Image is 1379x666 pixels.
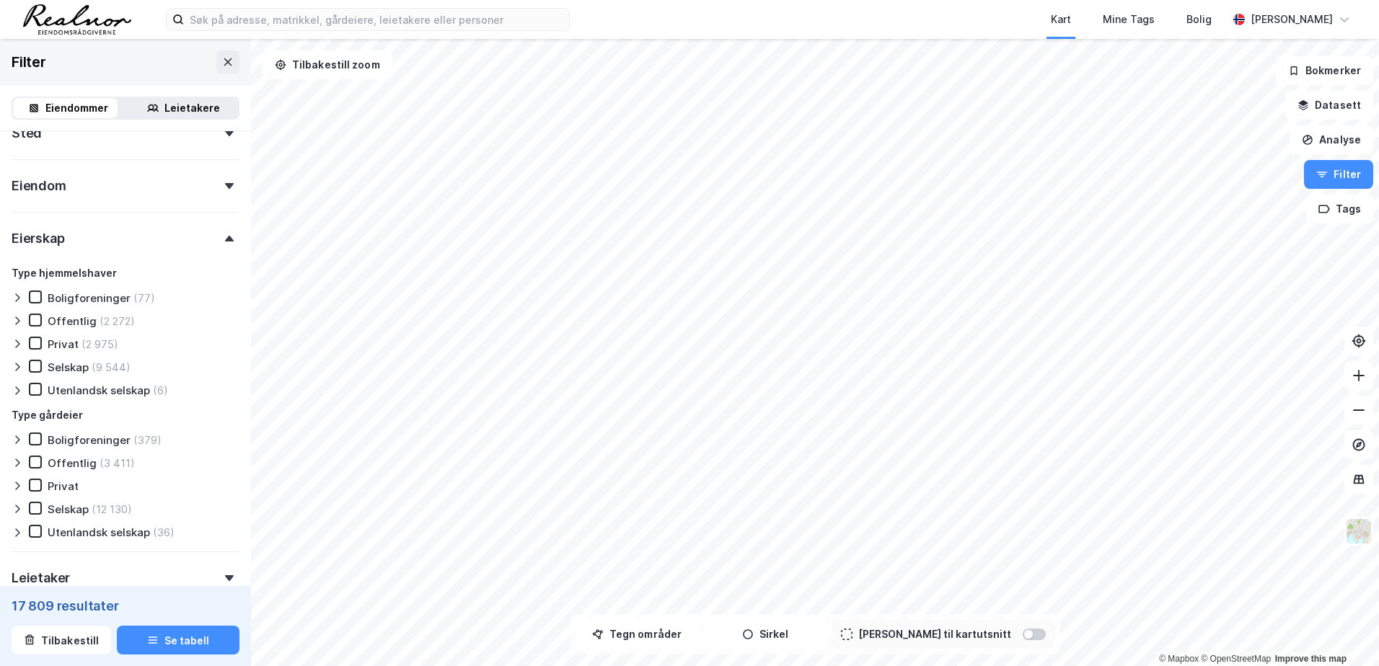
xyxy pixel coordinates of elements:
button: Analyse [1290,125,1373,154]
button: Se tabell [117,626,239,654]
a: Improve this map [1275,654,1347,664]
div: Selskap [48,502,89,516]
div: Privat [48,479,79,493]
div: (3 411) [100,456,135,470]
div: Boligforeninger [48,291,131,305]
div: (36) [153,525,175,539]
iframe: Chat Widget [1307,597,1379,666]
div: Utenlandsk selskap [48,383,150,397]
button: Sirkel [704,620,827,649]
div: (379) [133,433,162,447]
input: Søk på adresse, matrikkel, gårdeiere, leietakere eller personer [184,9,569,30]
div: (77) [133,291,155,305]
div: Filter [12,50,46,74]
div: (6) [153,383,168,397]
div: Offentlig [48,314,97,328]
div: (2 975) [81,337,118,351]
div: Offentlig [48,456,97,470]
a: OpenStreetMap [1201,654,1271,664]
div: Eierskap [12,230,64,247]
div: (9 544) [92,360,131,374]
div: Utenlandsk selskap [48,525,150,539]
div: 17 809 resultater [12,597,239,614]
div: (12 130) [92,502,132,516]
div: Mine Tags [1103,11,1155,28]
div: Kontrollprogram for chat [1307,597,1379,666]
img: Z [1345,518,1373,545]
div: Sted [12,125,42,142]
div: Type hjemmelshaver [12,265,117,282]
div: Leietaker [12,569,70,587]
img: realnor-logo.934646d98de889bb5806.png [23,4,131,35]
div: Eiendommer [45,99,108,117]
button: Datasett [1285,91,1373,120]
a: Mapbox [1159,654,1199,664]
div: [PERSON_NAME] til kartutsnitt [858,626,1011,643]
button: Tegn områder [576,620,698,649]
button: Tilbakestill [12,626,111,654]
div: [PERSON_NAME] [1251,11,1333,28]
button: Filter [1304,160,1373,189]
div: Kart [1051,11,1071,28]
div: Privat [48,337,79,351]
div: Selskap [48,360,89,374]
div: Bolig [1186,11,1212,28]
div: Type gårdeier [12,407,83,424]
div: (2 272) [100,314,135,328]
div: Eiendom [12,177,66,195]
div: Leietakere [164,99,220,117]
button: Tags [1306,195,1373,223]
button: Tilbakestill zoom [263,50,392,79]
button: Bokmerker [1276,56,1373,85]
div: Boligforeninger [48,433,131,447]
